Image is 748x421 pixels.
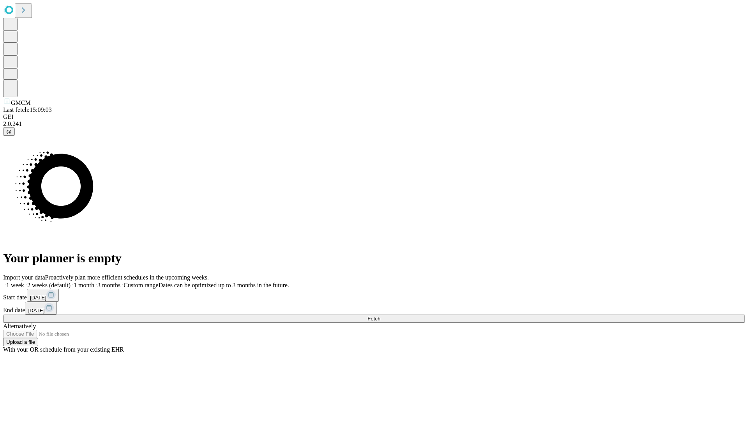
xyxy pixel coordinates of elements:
[30,295,46,301] span: [DATE]
[3,315,745,323] button: Fetch
[28,308,44,313] span: [DATE]
[27,282,71,288] span: 2 weeks (default)
[25,302,57,315] button: [DATE]
[3,106,52,113] span: Last fetch: 15:09:03
[27,289,59,302] button: [DATE]
[3,127,15,136] button: @
[3,274,45,281] span: Import your data
[3,289,745,302] div: Start date
[3,302,745,315] div: End date
[3,323,36,329] span: Alternatively
[97,282,120,288] span: 3 months
[159,282,289,288] span: Dates can be optimized up to 3 months in the future.
[6,282,24,288] span: 1 week
[3,338,38,346] button: Upload a file
[3,251,745,265] h1: Your planner is empty
[6,129,12,134] span: @
[3,113,745,120] div: GEI
[11,99,31,106] span: GMCM
[123,282,158,288] span: Custom range
[367,316,380,322] span: Fetch
[45,274,209,281] span: Proactively plan more efficient schedules in the upcoming weeks.
[3,346,124,353] span: With your OR schedule from your existing EHR
[3,120,745,127] div: 2.0.241
[74,282,94,288] span: 1 month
